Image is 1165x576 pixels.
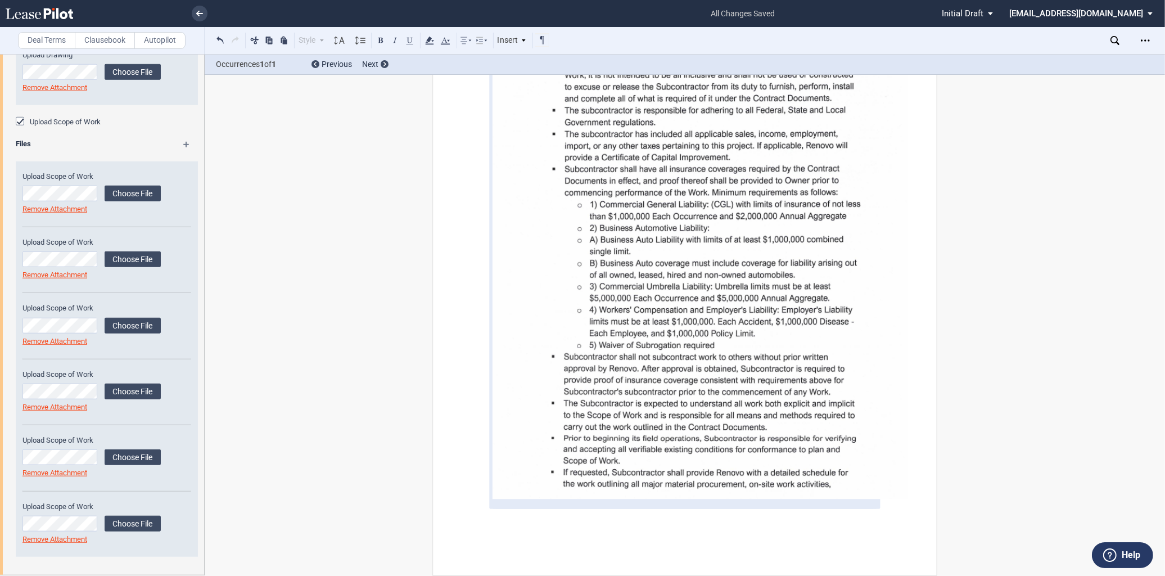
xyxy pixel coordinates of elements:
label: Upload Scope of Work [22,303,161,313]
span: Previous [322,60,352,69]
label: Clausebook [75,32,135,49]
label: Autopilot [134,32,186,49]
label: Choose File [105,449,161,465]
a: Remove Attachment [22,469,87,477]
span: Next [362,60,378,69]
label: Choose File [105,186,161,201]
label: Upload Scope of Work [22,237,161,247]
div: Open Lease options menu [1136,31,1154,49]
div: Insert [496,33,529,48]
a: Remove Attachment [22,403,87,411]
label: Upload Drawing [22,50,161,60]
a: Remove Attachment [22,535,87,543]
label: Choose File [105,318,161,334]
img: wF7qCC1Xa28IgAAAABJRU5ErkJggg== [493,13,908,498]
label: Upload Scope of Work [22,502,161,512]
b: Files [16,139,31,148]
button: Bold [374,33,387,47]
label: Choose File [105,384,161,399]
button: Undo [214,33,227,47]
button: Help [1092,542,1153,568]
label: Upload Scope of Work [30,117,101,127]
label: Deal Terms [18,32,75,49]
button: Cut [248,33,261,47]
label: Upload Scope of Work [22,370,161,380]
label: Upload Scope of Work [22,172,161,182]
button: Copy [263,33,276,47]
a: Remove Attachment [22,271,87,279]
a: Remove Attachment [22,83,87,92]
button: Toggle Control Characters [535,33,549,47]
a: Remove Attachment [22,205,87,213]
button: Italic [389,33,402,47]
span: Occurrences of [216,58,303,70]
button: Underline [403,33,417,47]
md-checkbox: Upload Scope of Work [16,116,101,128]
a: Remove Attachment [22,337,87,345]
label: Help [1122,548,1140,562]
b: 1 [260,60,264,69]
b: 1 [272,60,276,69]
label: Choose File [105,251,161,267]
button: Paste [277,33,291,47]
label: Choose File [105,64,161,80]
label: Choose File [105,516,161,532]
span: all changes saved [705,2,780,26]
div: Next [362,59,389,70]
span: Initial Draft [942,8,983,19]
label: Upload Scope of Work [22,435,161,445]
div: Previous [311,59,352,70]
